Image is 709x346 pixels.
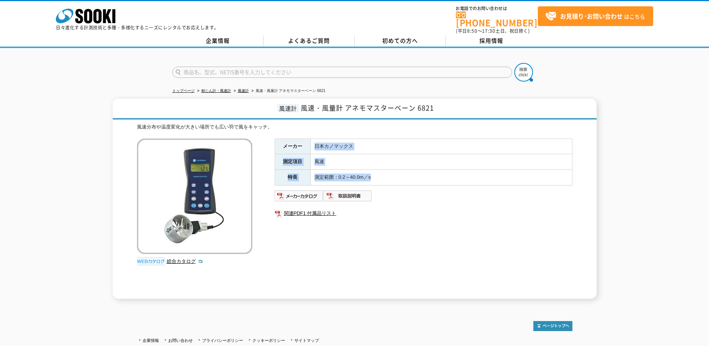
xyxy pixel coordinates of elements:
td: 風速 [310,154,572,170]
th: 特長 [275,170,310,185]
span: 風速計 [277,104,299,112]
td: 日本カノマックス [310,139,572,154]
a: トップページ [172,89,195,93]
span: お電話でのお問い合わせは [456,6,538,11]
span: (平日 ～ 土日、祝日除く) [456,28,530,34]
span: はこちら [545,11,645,22]
th: 測定項目 [275,154,310,170]
a: 風速計 [238,89,249,93]
a: メーカーカタログ [275,195,323,200]
a: サイトマップ [294,338,319,343]
td: 測定範囲：0.2～40.0m／s [310,170,572,185]
li: 風速・風量計 アネモマスターベーン 6821 [250,87,326,95]
a: 総合カタログ [167,258,203,264]
input: 商品名、型式、NETIS番号を入力してください [172,67,512,78]
img: 風速・風量計 アネモマスターベーン 6821 [137,139,252,254]
a: 取扱説明書 [323,195,372,200]
a: 初めての方へ [355,35,446,47]
div: 風速分布や温度変化が大きい場所でも広い羽で風をキャッチ。 [137,123,572,131]
span: 8:50 [467,28,478,34]
img: 取扱説明書 [323,190,372,202]
a: お問い合わせ [168,338,193,343]
span: 初めての方へ [382,36,418,45]
a: プライバシーポリシー [202,338,243,343]
a: 企業情報 [172,35,264,47]
img: メーカーカタログ [275,190,323,202]
span: 風速・風量計 アネモマスターベーン 6821 [301,103,434,113]
a: 粉じん計・風速計 [201,89,231,93]
img: トップページへ [533,321,572,331]
a: 採用情報 [446,35,537,47]
strong: お見積り･お問い合わせ [560,12,623,20]
th: メーカー [275,139,310,154]
a: よくあるご質問 [264,35,355,47]
p: 日々進化する計測技術と多種・多様化するニーズにレンタルでお応えします。 [56,25,219,30]
a: 関連PDF1 付属品リスト [275,209,572,218]
img: webカタログ [137,258,165,265]
span: 17:30 [482,28,495,34]
a: お見積り･お問い合わせはこちら [538,6,653,26]
img: btn_search.png [514,63,533,82]
a: [PHONE_NUMBER] [456,12,538,27]
a: クッキーポリシー [252,338,285,343]
a: 企業情報 [143,338,159,343]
